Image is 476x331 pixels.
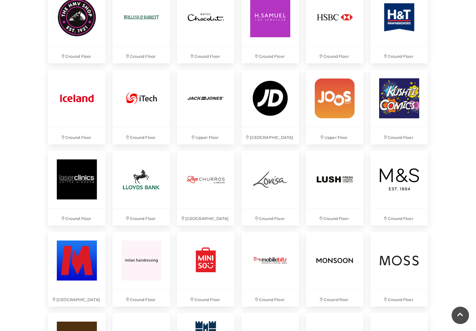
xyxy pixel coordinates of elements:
[174,147,238,229] a: [GEOGRAPHIC_DATA]
[48,151,106,208] img: Laser Clinic
[177,127,235,144] p: Upper Floor
[241,208,299,226] p: Ground Floor
[302,66,367,148] a: Upper Floor
[113,46,170,63] p: Ground Floor
[177,290,235,307] p: Ground Floor
[367,147,431,229] a: Ground Floor
[177,46,235,63] p: Ground Floor
[109,66,174,148] a: Ground Floor
[48,46,106,63] p: Ground Floor
[306,290,363,307] p: Ground floor
[109,228,174,310] a: Ground Floor
[113,127,170,144] p: Ground Floor
[45,147,109,229] a: Laser Clinic Ground Floor
[370,208,428,226] p: Ground Floor
[302,228,367,310] a: Ground floor
[367,66,431,148] a: Ground Floor
[241,46,299,63] p: Ground Floor
[113,208,170,226] p: Ground Floor
[45,228,109,310] a: [GEOGRAPHIC_DATA]
[370,127,428,144] p: Ground Floor
[177,208,235,226] p: [GEOGRAPHIC_DATA]
[48,127,106,144] p: Ground Floor
[45,66,109,148] a: Ground Floor
[302,147,367,229] a: Ground Floor
[48,208,106,226] p: Ground Floor
[109,147,174,229] a: Ground Floor
[306,208,363,226] p: Ground Floor
[238,147,302,229] a: Ground Floor
[241,127,299,144] p: [GEOGRAPHIC_DATA]
[174,66,238,148] a: Upper Floor
[370,290,428,307] p: Ground Floor
[370,46,428,63] p: Ground Floor
[48,290,106,307] p: [GEOGRAPHIC_DATA]
[306,46,363,63] p: Ground Floor
[174,228,238,310] a: Ground Floor
[238,66,302,148] a: [GEOGRAPHIC_DATA]
[367,228,431,310] a: Ground Floor
[238,228,302,310] a: Ground Floor
[113,290,170,307] p: Ground Floor
[306,127,363,144] p: Upper Floor
[241,290,299,307] p: Ground Floor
